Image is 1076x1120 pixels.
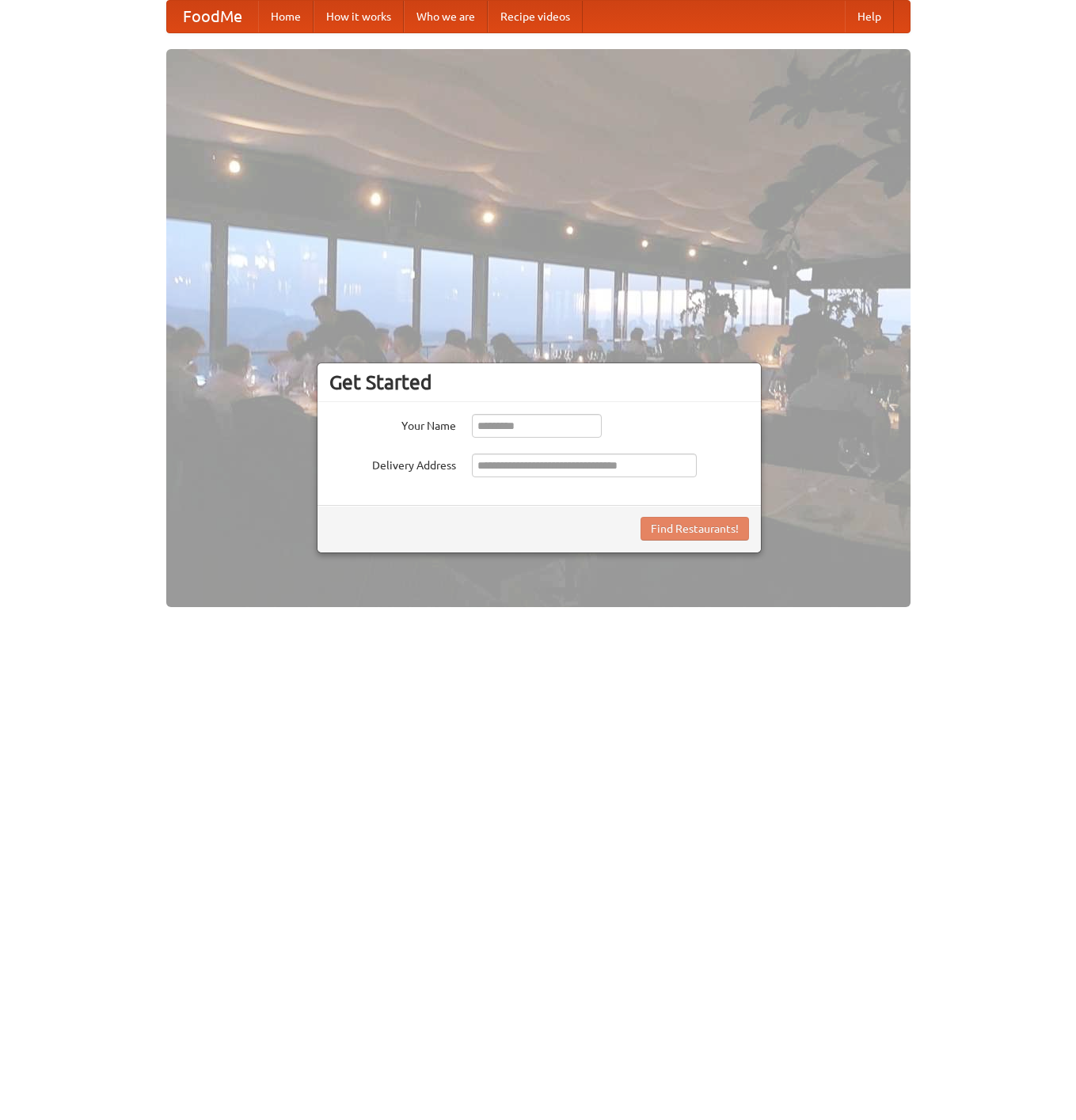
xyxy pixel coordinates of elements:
[329,414,456,434] label: Your Name
[167,1,258,32] a: FoodMe
[404,1,488,32] a: Who we are
[329,370,749,394] h3: Get Started
[845,1,894,32] a: Help
[488,1,583,32] a: Recipe videos
[314,1,404,32] a: How it works
[258,1,314,32] a: Home
[329,454,456,473] label: Delivery Address
[641,517,749,541] button: Find Restaurants!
